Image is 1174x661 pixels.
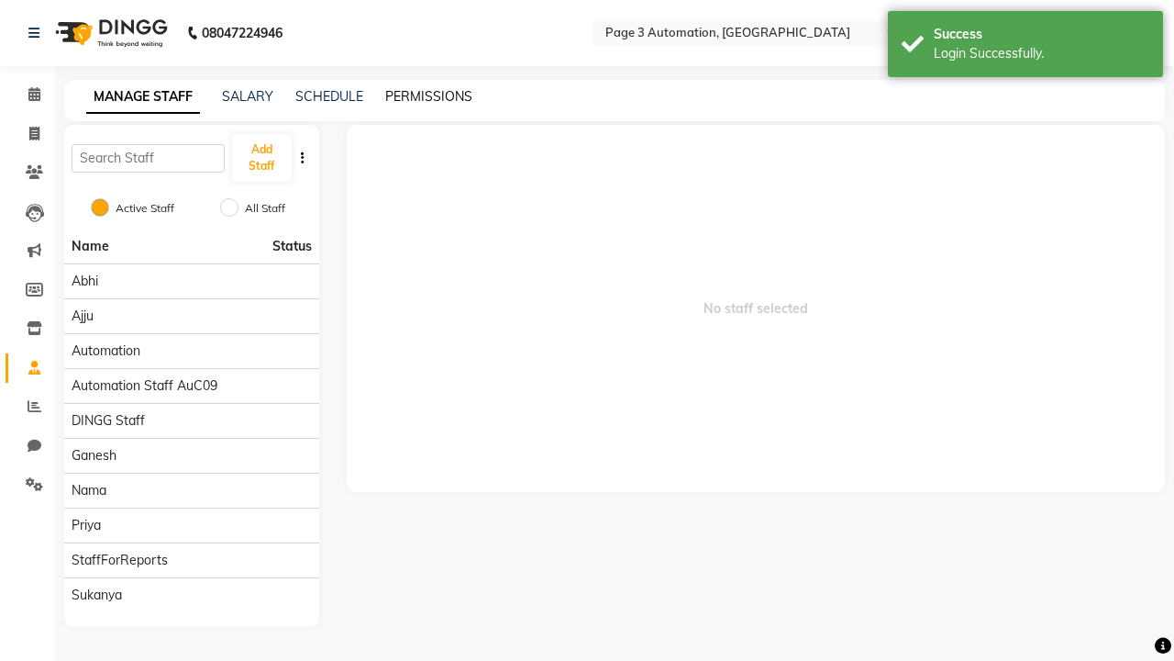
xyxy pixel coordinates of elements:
a: PERMISSIONS [385,88,472,105]
span: Ganesh [72,446,116,465]
b: 08047224946 [202,7,282,59]
label: Active Staff [116,200,174,217]
span: Automation [72,342,140,361]
span: Abhi [72,272,98,291]
div: Login Successfully. [934,44,1149,63]
span: Ajju [72,307,94,326]
a: SCHEDULE [295,88,363,105]
a: SALARY [222,88,273,105]
span: DINGG Staff [72,411,145,431]
span: Status [272,237,312,256]
span: No staff selected [347,125,1166,492]
button: Add Staff [232,134,292,182]
img: logo [47,7,172,59]
label: All Staff [245,200,285,217]
div: Success [934,25,1149,44]
span: Automation Staff auC09 [72,376,217,396]
span: Name [72,238,109,254]
span: Priya [72,516,101,535]
a: MANAGE STAFF [86,81,200,114]
span: StaffForReports [72,551,168,570]
span: Sukanya [72,586,122,605]
span: Nama [72,481,106,500]
input: Search Staff [72,144,225,173]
